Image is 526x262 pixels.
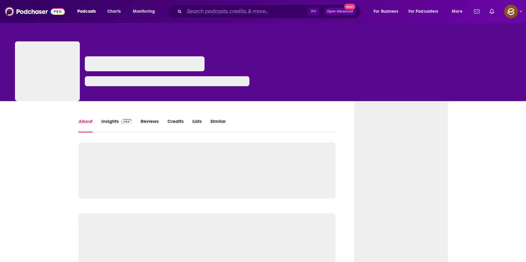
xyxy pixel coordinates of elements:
button: open menu [447,7,470,16]
a: Lists [192,118,202,133]
a: Credits [167,118,184,133]
button: open menu [404,7,447,16]
a: Show notifications dropdown [487,6,497,17]
input: Search podcasts, credits, & more... [184,7,308,16]
span: Open Advanced [327,10,353,13]
img: User Profile [504,5,518,18]
a: Similar [210,118,226,133]
button: open menu [369,7,406,16]
span: For Podcasters [408,7,438,16]
img: Podchaser Pro [121,119,132,124]
button: open menu [128,7,163,16]
button: Open AdvancedNew [324,8,356,15]
div: Search podcasts, credits, & more... [173,4,367,19]
img: Podchaser - Follow, Share and Rate Podcasts [5,6,65,17]
button: Show profile menu [504,5,518,18]
a: Reviews [141,118,159,133]
span: Logged in as hey85204 [504,5,518,18]
span: Charts [107,7,121,16]
a: Charts [103,7,124,16]
span: More [452,7,462,16]
span: New [344,4,355,10]
span: For Business [374,7,398,16]
a: Show notifications dropdown [471,6,482,17]
span: ⌘ K [308,7,319,16]
a: InsightsPodchaser Pro [101,118,132,133]
span: Podcasts [77,7,96,16]
a: About [79,118,93,133]
button: open menu [73,7,104,16]
span: Monitoring [133,7,155,16]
